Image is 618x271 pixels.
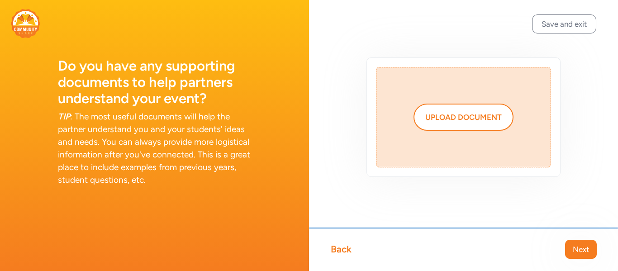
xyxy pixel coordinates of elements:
[532,14,596,33] button: Save and exit
[425,112,502,123] div: Upload document
[331,243,352,256] div: Back
[58,111,70,122] span: TIP
[58,58,251,107] h1: Do you have any supporting documents to help partners understand your event?
[11,9,40,38] img: logo
[414,104,513,131] button: Upload document
[58,110,251,186] div: : The most useful documents will help the partner understand you and your students' ideas and nee...
[565,240,597,259] button: Next
[573,244,589,255] span: Next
